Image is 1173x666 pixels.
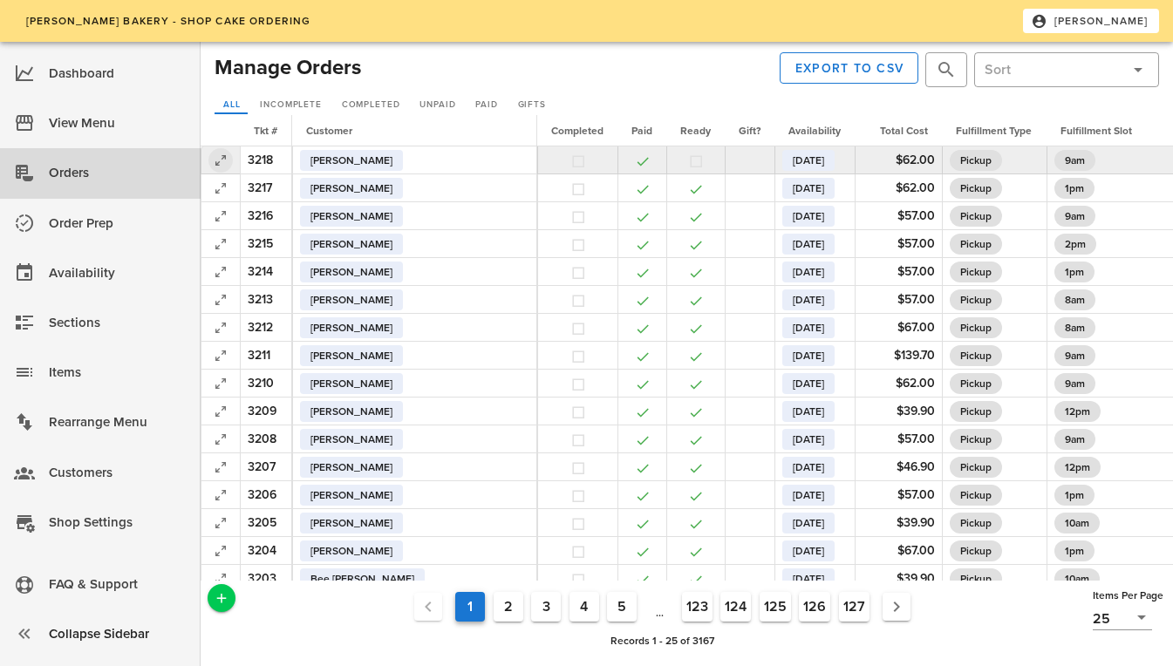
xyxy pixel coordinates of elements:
td: 3211 [240,342,292,370]
span: [DATE] [793,178,824,199]
span: 8am [1065,317,1085,338]
span: [PERSON_NAME] [310,485,392,506]
span: Unpaid [419,99,455,110]
button: Goto Page 126 [799,592,830,622]
div: Collapse Sidebar [49,620,187,649]
div: Sections [49,309,187,337]
div: View Menu [49,109,187,138]
button: Expand Record [208,343,233,368]
span: [PERSON_NAME] [310,345,392,366]
a: Gifts [509,97,554,114]
span: [DATE] [793,289,824,310]
span: Items Per Page [1093,589,1163,601]
th: Fulfillment Type [942,115,1047,146]
input: Sort [985,56,1121,84]
td: 3214 [240,258,292,286]
td: $57.00 [855,481,942,509]
td: 3217 [240,174,292,202]
button: Expand Record [208,260,233,284]
span: [DATE] [793,262,824,282]
span: Fulfillment Slot [1060,125,1132,137]
div: Order Prep [49,209,187,238]
td: $67.00 [855,537,942,565]
button: Goto Page 124 [720,592,751,622]
h2: Manage Orders [215,52,361,84]
span: 1pm [1065,540,1084,561]
span: Pickup [960,485,992,506]
span: Completed [551,125,604,137]
span: Pickup [960,317,992,338]
button: Expand Record [208,148,233,173]
span: [PERSON_NAME] [310,206,392,227]
button: Expand Record [208,511,233,535]
span: [DATE] [793,401,824,422]
button: Goto Page 2 [494,592,523,622]
span: Export to CSV [795,61,904,76]
span: All [222,99,241,110]
button: Export to CSV [780,52,919,84]
div: Customers [49,459,187,487]
div: Records 1 - 25 of 3167 [235,629,1089,652]
button: Add a New Record [208,584,235,612]
span: 9am [1065,150,1085,171]
span: Bee [PERSON_NAME] [310,568,414,589]
span: [DATE] [793,206,824,227]
button: Expand Record [208,232,233,256]
span: Pickup [960,150,992,171]
td: $62.00 [855,174,942,202]
a: Incomplete [251,97,330,114]
span: [DATE] [793,457,824,478]
span: 8am [1065,289,1085,310]
td: $62.00 [855,370,942,398]
span: 9am [1065,345,1085,366]
button: Expand Record [208,483,233,507]
span: [DATE] [793,345,824,366]
td: $39.90 [855,398,942,425]
div: Orders [49,159,187,187]
span: [PERSON_NAME] [1034,13,1149,29]
button: Expand Record [208,427,233,452]
span: [DATE] [793,540,824,561]
span: [DATE] [793,150,824,171]
span: [PERSON_NAME] [310,262,392,282]
th: Completed [537,115,617,146]
span: 9am [1065,206,1085,227]
span: [PERSON_NAME] [310,429,392,450]
span: [DATE] [793,429,824,450]
div: 25 [1093,611,1110,627]
button: Expand Record [208,371,233,396]
td: 3204 [240,537,292,565]
span: [PERSON_NAME] [310,457,392,478]
button: Expand Record [208,316,233,340]
span: Pickup [960,289,992,310]
td: $57.00 [855,202,942,230]
span: [PERSON_NAME] [310,540,392,561]
span: [DATE] [793,373,824,394]
button: Current Page, Page 1 [455,592,485,622]
td: $39.90 [855,509,942,537]
span: Pickup [960,401,992,422]
span: Pickup [960,206,992,227]
button: Goto Page 5 [607,592,637,622]
span: [PERSON_NAME] [310,513,392,533]
th: Total Cost [855,115,942,146]
td: 3212 [240,314,292,342]
span: [PERSON_NAME] Bakery - Shop Cake Ordering [24,15,310,27]
span: 1pm [1065,178,1084,199]
span: Pickup [960,262,992,282]
span: 1pm [1065,485,1084,506]
span: 10am [1065,513,1089,533]
div: FAQ & Support [49,570,187,599]
span: [PERSON_NAME] [310,401,392,422]
span: Ready [680,125,711,137]
button: Goto Page 123 [682,592,713,622]
th: Gift? [725,115,774,146]
span: Pickup [960,429,992,450]
a: Completed [333,97,408,114]
button: Expand Record [208,176,233,200]
button: Expand Record [208,539,233,563]
td: $57.00 [855,230,942,258]
span: [DATE] [793,513,824,533]
a: [PERSON_NAME] Bakery - Shop Cake Ordering [14,9,322,33]
td: 3210 [240,370,292,398]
